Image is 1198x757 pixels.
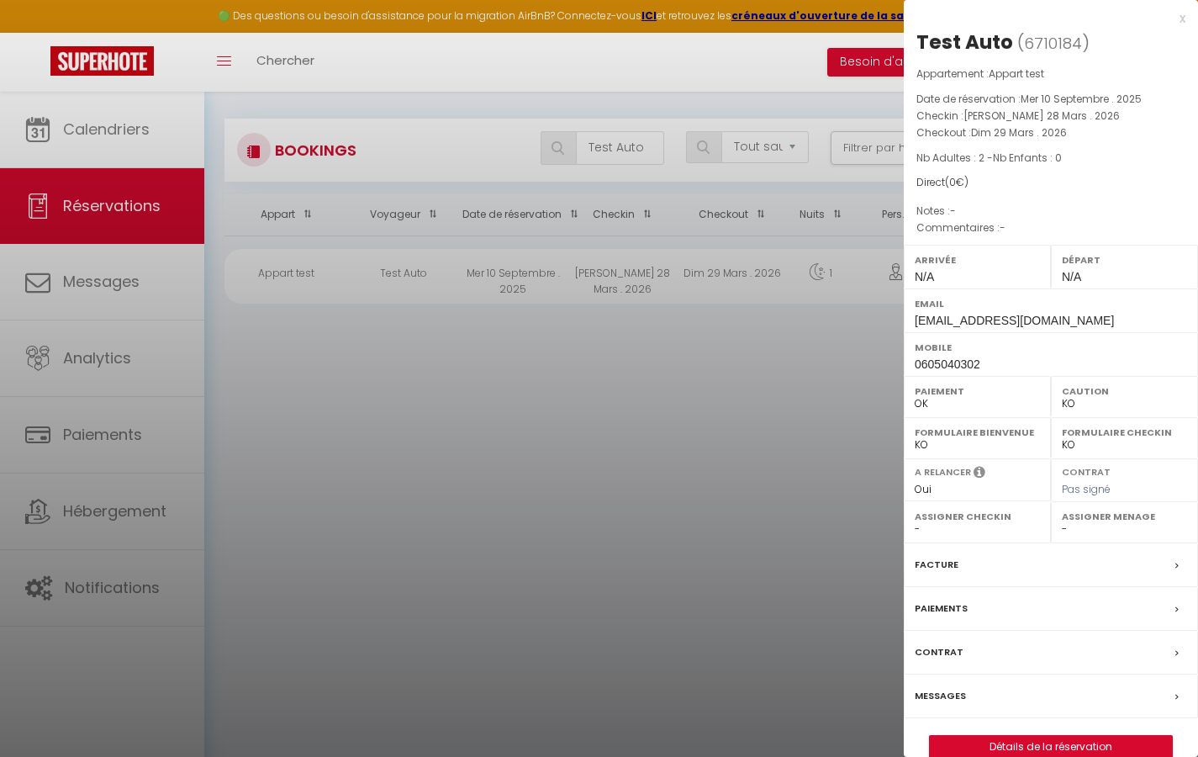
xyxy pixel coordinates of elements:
span: 0605040302 [915,357,980,371]
span: - [950,204,956,218]
span: Nb Adultes : 2 - [916,151,1062,165]
label: Assigner Menage [1062,508,1187,525]
span: Nb Enfants : 0 [993,151,1062,165]
p: Checkout : [916,124,1185,141]
div: Test Auto [916,29,1013,56]
i: Sélectionner OUI si vous souhaiter envoyer les séquences de messages post-checkout [974,465,985,484]
label: Paiements [915,600,968,617]
label: Caution [1062,383,1187,400]
span: N/A [915,270,934,283]
p: Commentaires : [916,220,1185,236]
span: ( €) [945,175,968,189]
label: Formulaire Checkin [1062,424,1187,441]
label: Paiement [915,383,1040,400]
button: Ouvrir le widget de chat LiveChat [13,7,64,57]
p: Notes : [916,203,1185,220]
label: Email [915,295,1187,312]
div: x [904,8,1185,29]
p: Date de réservation : [916,91,1185,108]
label: Arrivée [915,251,1040,268]
span: Dim 29 Mars . 2026 [971,125,1067,140]
span: Mer 10 Septembre . 2025 [1021,92,1142,106]
span: 6710184 [1024,33,1082,54]
p: Appartement : [916,66,1185,82]
span: ( ) [1017,31,1090,55]
span: [PERSON_NAME] 28 Mars . 2026 [963,109,1120,123]
label: Départ [1062,251,1187,268]
span: Appart test [989,66,1044,81]
div: Direct [916,175,1185,191]
label: Messages [915,687,966,705]
label: Contrat [915,643,963,661]
span: N/A [1062,270,1081,283]
label: Mobile [915,339,1187,356]
label: A relancer [915,465,971,479]
label: Assigner Checkin [915,508,1040,525]
label: Contrat [1062,465,1111,476]
span: Pas signé [1062,482,1111,496]
span: 0 [949,175,956,189]
label: Facture [915,556,958,574]
span: [EMAIL_ADDRESS][DOMAIN_NAME] [915,314,1114,327]
label: Formulaire Bienvenue [915,424,1040,441]
p: Checkin : [916,108,1185,124]
span: - [1000,220,1005,235]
